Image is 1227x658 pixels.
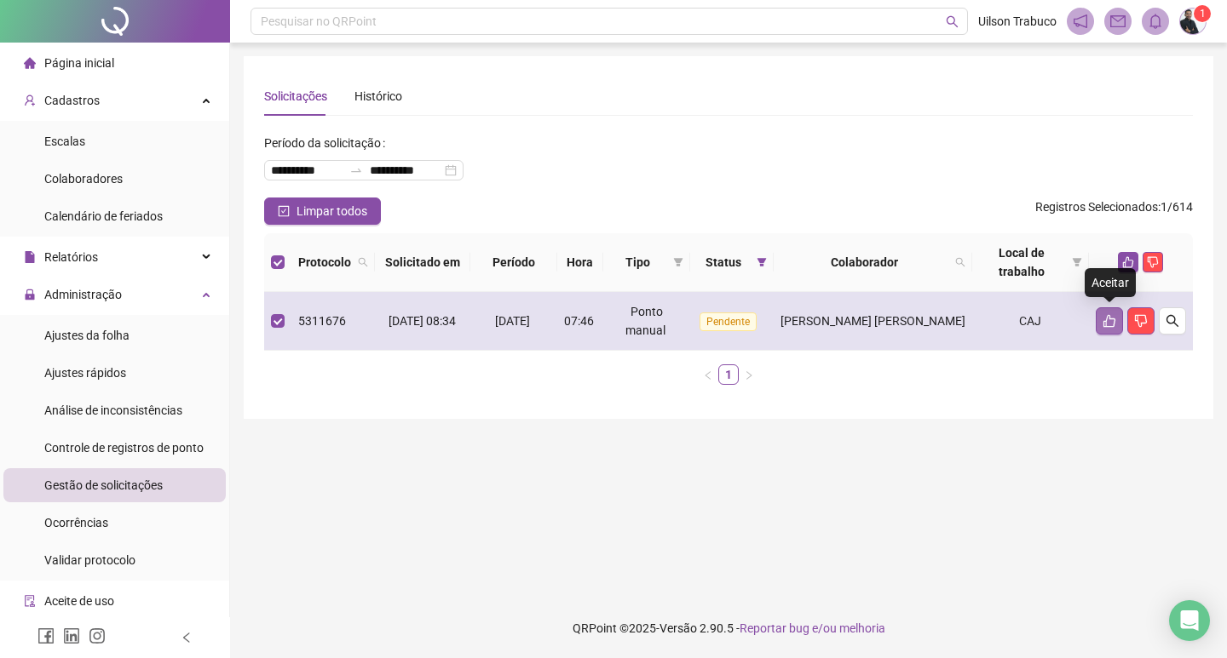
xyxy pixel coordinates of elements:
span: 07:46 [564,314,594,328]
button: left [698,364,718,385]
span: Controle de registros de ponto [44,441,204,455]
span: 1 [1200,8,1206,20]
span: instagram [89,627,106,644]
span: search [955,257,965,267]
div: Solicitações [264,87,327,106]
th: Período [470,233,557,292]
span: mail [1110,14,1126,29]
img: 38507 [1180,9,1206,34]
span: swap-right [349,163,363,177]
span: [DATE] [495,314,530,328]
span: filter [757,257,767,267]
span: Tipo [610,253,666,272]
span: Protocolo [298,253,351,272]
button: Limpar todos [264,197,381,225]
span: Página inicial [44,56,114,70]
li: Próxima página [739,364,759,385]
span: search [358,257,368,267]
span: Gestão de solicitações [44,478,163,492]
span: : 1 / 614 [1035,197,1193,225]
span: Reportar bug e/ou melhoria [740,621,885,635]
span: Colaborador [781,253,948,272]
th: Hora [557,233,603,292]
div: Histórico [354,87,402,106]
label: Período da solicitação [264,129,392,157]
span: Ajustes rápidos [44,366,126,380]
sup: Atualize o seu contato no menu Meus Dados [1194,5,1211,22]
span: search [946,15,959,28]
span: bell [1148,14,1163,29]
a: 1 [719,365,738,384]
span: Pendente [700,312,757,331]
span: filter [753,249,770,275]
span: linkedin [63,627,80,644]
span: filter [1072,257,1082,267]
span: 5311676 [298,314,346,328]
span: Ocorrências [44,516,108,529]
span: Versão [660,621,697,635]
span: to [349,163,363,177]
span: left [703,370,713,380]
span: Colaboradores [44,172,123,186]
span: facebook [37,627,55,644]
div: Open Intercom Messenger [1169,600,1210,641]
span: search [952,249,969,275]
li: 1 [718,364,739,385]
span: [PERSON_NAME] [PERSON_NAME] [781,314,965,328]
td: CAJ [972,292,1089,351]
span: user-add [24,94,36,106]
span: lock [24,289,36,300]
span: notification [1073,14,1088,29]
span: Uilson Trabuco [978,12,1057,31]
span: check-square [278,205,290,217]
span: file [24,251,36,263]
span: right [744,370,754,380]
span: Análise de inconsistências [44,403,182,417]
span: dislike [1147,256,1159,268]
span: like [1103,314,1116,328]
span: search [354,249,372,275]
span: Status [697,253,750,272]
button: right [739,364,759,385]
span: filter [1069,240,1086,284]
span: Escalas [44,134,85,148]
span: Calendário de feriados [44,209,163,223]
span: left [181,632,193,644]
span: Local de trabalho [979,243,1065,281]
span: audit [24,595,36,607]
span: filter [673,257,683,267]
span: home [24,57,36,69]
div: Aceitar [1085,268,1136,297]
span: Administração [44,288,122,301]
span: Limpar todos [297,202,367,220]
span: Ponto manual [625,305,665,337]
span: like [1122,256,1134,268]
span: Validar protocolo [44,553,135,567]
span: filter [670,249,687,275]
span: Ajustes da folha [44,329,130,342]
span: Registros Selecionados [1035,200,1158,214]
span: [DATE] 08:34 [389,314,456,328]
th: Solicitado em [375,233,470,292]
span: Cadastros [44,94,100,107]
footer: QRPoint © 2025 - 2.90.5 - [230,598,1227,658]
span: dislike [1134,314,1148,328]
span: search [1166,314,1179,328]
li: Página anterior [698,364,718,385]
span: Relatórios [44,250,98,264]
span: Aceite de uso [44,594,114,608]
